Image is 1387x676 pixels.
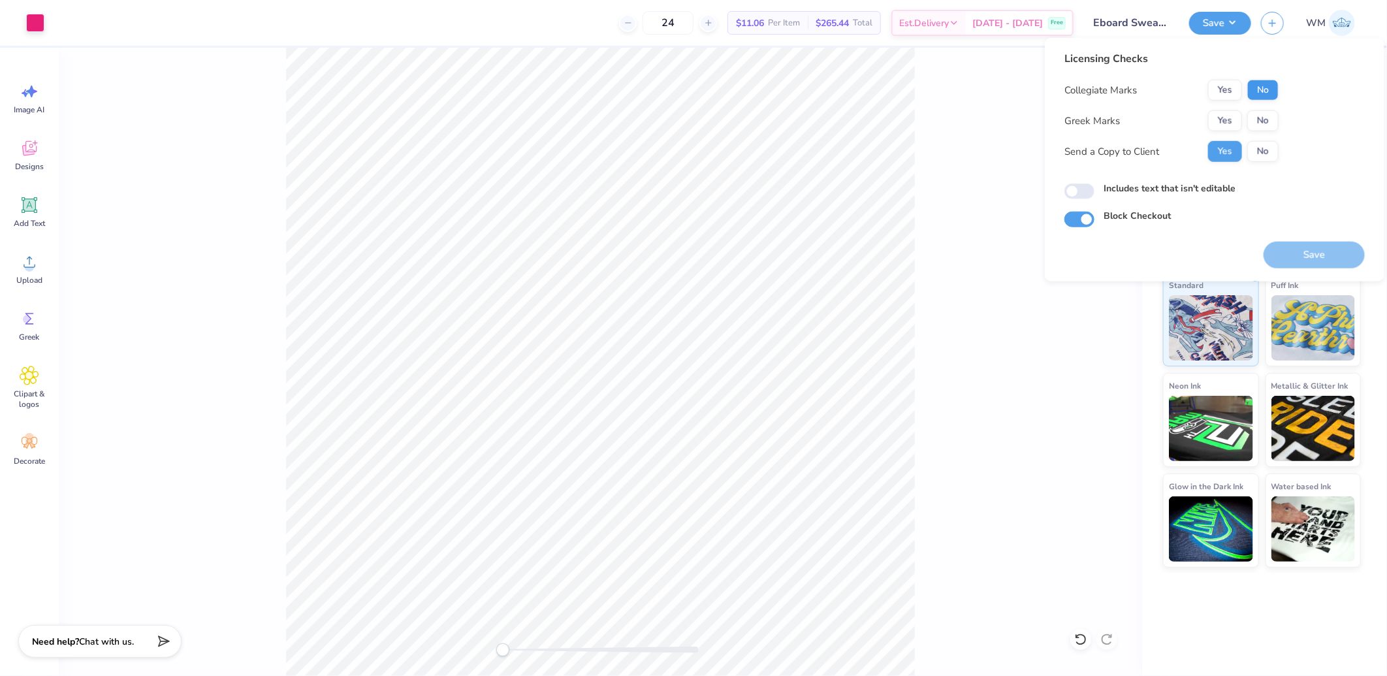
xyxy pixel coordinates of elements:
[1271,295,1356,361] img: Puff Ink
[1104,182,1236,195] label: Includes text that isn't editable
[1064,114,1120,129] div: Greek Marks
[1208,110,1242,131] button: Yes
[1271,496,1356,562] img: Water based Ink
[32,636,79,648] strong: Need help?
[1169,496,1253,562] img: Glow in the Dark Ink
[1169,295,1253,361] img: Standard
[1271,278,1299,292] span: Puff Ink
[1189,12,1251,35] button: Save
[79,636,134,648] span: Chat with us.
[1064,144,1159,159] div: Send a Copy to Client
[1051,18,1063,27] span: Free
[1300,10,1361,36] a: WM
[1169,396,1253,461] img: Neon Ink
[1306,16,1326,31] span: WM
[1271,479,1331,493] span: Water based Ink
[853,16,872,30] span: Total
[1169,379,1201,393] span: Neon Ink
[1208,80,1242,101] button: Yes
[14,218,45,229] span: Add Text
[816,16,849,30] span: $265.44
[1064,51,1279,67] div: Licensing Checks
[1247,141,1279,162] button: No
[1247,80,1279,101] button: No
[15,161,44,172] span: Designs
[20,332,40,342] span: Greek
[1271,396,1356,461] img: Metallic & Glitter Ink
[899,16,949,30] span: Est. Delivery
[1104,209,1171,223] label: Block Checkout
[1083,10,1179,36] input: Untitled Design
[8,389,51,410] span: Clipart & logos
[643,11,693,35] input: – –
[768,16,800,30] span: Per Item
[972,16,1043,30] span: [DATE] - [DATE]
[1064,83,1137,98] div: Collegiate Marks
[1271,379,1348,393] span: Metallic & Glitter Ink
[496,643,509,656] div: Accessibility label
[1208,141,1242,162] button: Yes
[1329,10,1355,36] img: Wilfredo Manabat
[14,456,45,466] span: Decorate
[16,275,42,285] span: Upload
[1169,479,1243,493] span: Glow in the Dark Ink
[1169,278,1204,292] span: Standard
[736,16,764,30] span: $11.06
[14,105,45,115] span: Image AI
[1247,110,1279,131] button: No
